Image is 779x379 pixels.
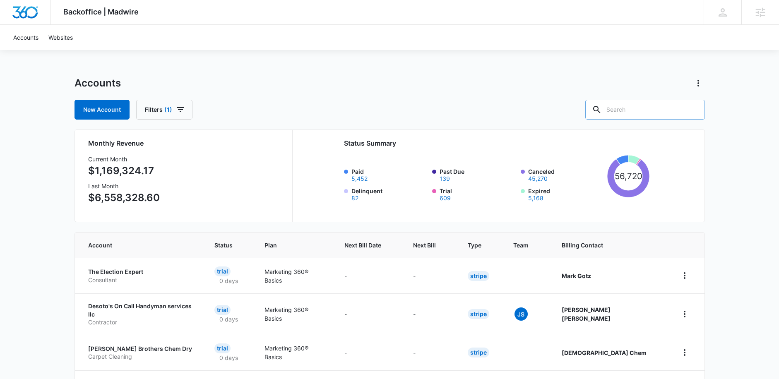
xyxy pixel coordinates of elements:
[214,315,243,324] p: 0 days
[8,25,43,50] a: Accounts
[528,167,604,182] label: Canceled
[264,305,325,323] p: Marketing 360® Basics
[440,195,451,201] button: Trial
[468,309,489,319] div: Stripe
[440,176,450,182] button: Past Due
[264,344,325,361] p: Marketing 360® Basics
[440,167,516,182] label: Past Due
[88,190,160,205] p: $6,558,328.60
[334,335,403,370] td: -
[562,272,591,279] strong: Mark Gotz
[562,241,658,249] span: Billing Contact
[88,302,195,318] p: Desoto's On Call Handyman services llc
[88,268,195,284] a: The Election ExpertConsultant
[440,187,516,201] label: Trial
[585,100,705,120] input: Search
[403,293,458,335] td: -
[344,138,650,148] h2: Status Summary
[515,307,528,321] span: JS
[403,258,458,293] td: -
[43,25,78,50] a: Websites
[264,267,325,285] p: Marketing 360® Basics
[468,241,481,249] span: Type
[88,345,195,353] p: [PERSON_NAME] Brothers Chem Dry
[528,195,543,201] button: Expired
[164,107,172,113] span: (1)
[413,241,436,249] span: Next Bill
[214,276,243,285] p: 0 days
[351,167,428,182] label: Paid
[214,343,231,353] div: Trial
[214,353,243,362] p: 0 days
[88,241,183,249] span: Account
[88,276,195,284] p: Consultant
[513,241,530,249] span: Team
[334,258,403,293] td: -
[88,302,195,326] a: Desoto's On Call Handyman services llcContractor
[88,318,195,326] p: Contractor
[351,195,358,201] button: Delinquent
[678,269,691,282] button: home
[136,100,192,120] button: Filters(1)
[468,348,489,357] div: Stripe
[344,241,381,249] span: Next Bill Date
[88,182,160,190] h3: Last Month
[88,163,160,178] p: $1,169,324.17
[678,346,691,359] button: home
[88,353,195,361] p: Carpet Cleaning
[214,305,231,315] div: Trial
[75,77,121,89] h1: Accounts
[403,335,458,370] td: -
[214,266,231,276] div: Trial
[75,100,130,120] a: New Account
[615,171,642,181] tspan: 56,720
[528,187,604,201] label: Expired
[214,241,233,249] span: Status
[678,307,691,321] button: home
[468,271,489,281] div: Stripe
[562,306,611,322] strong: [PERSON_NAME] [PERSON_NAME]
[351,176,368,182] button: Paid
[88,138,282,148] h2: Monthly Revenue
[63,7,139,16] span: Backoffice | Madwire
[528,176,548,182] button: Canceled
[692,77,705,90] button: Actions
[351,187,428,201] label: Delinquent
[264,241,325,249] span: Plan
[88,345,195,361] a: [PERSON_NAME] Brothers Chem DryCarpet Cleaning
[88,155,160,163] h3: Current Month
[88,268,195,276] p: The Election Expert
[334,293,403,335] td: -
[562,349,647,356] strong: [DEMOGRAPHIC_DATA] Chem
